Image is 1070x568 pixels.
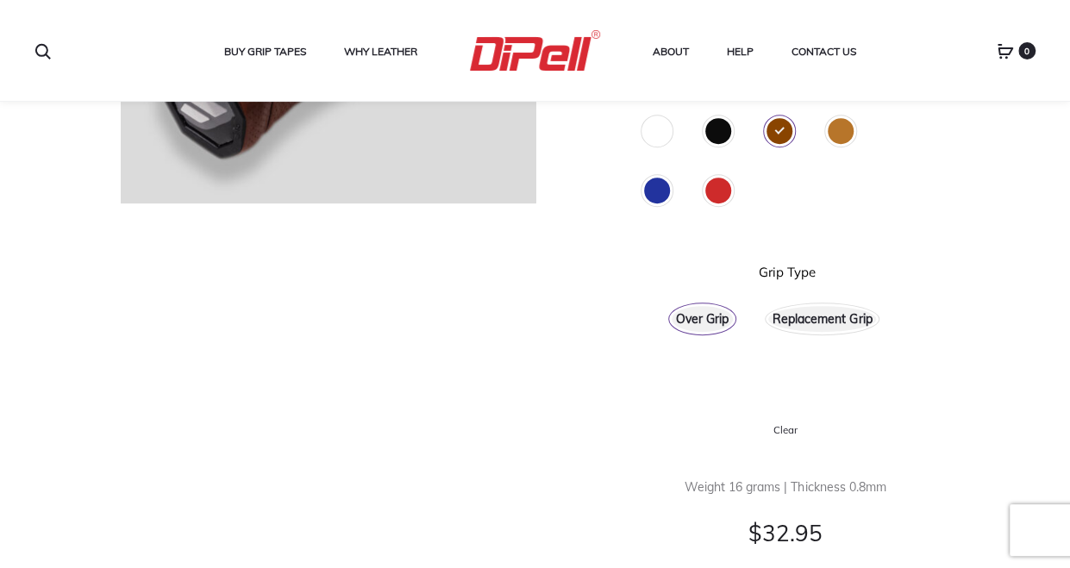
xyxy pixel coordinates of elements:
[748,519,762,547] span: $
[224,41,306,63] a: Buy Grip Tapes
[759,265,816,278] label: Grip Type
[997,43,1014,59] a: 0
[748,519,823,547] bdi: 32.95
[773,307,872,331] span: Replacement Grip
[727,41,754,63] a: Help
[585,475,986,499] p: Weight 16 grams | Thickness 0.8mm
[653,41,689,63] a: About
[344,41,417,63] a: Why Leather
[792,41,856,63] a: Contact Us
[585,420,986,440] a: Clear
[1018,42,1036,59] span: 0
